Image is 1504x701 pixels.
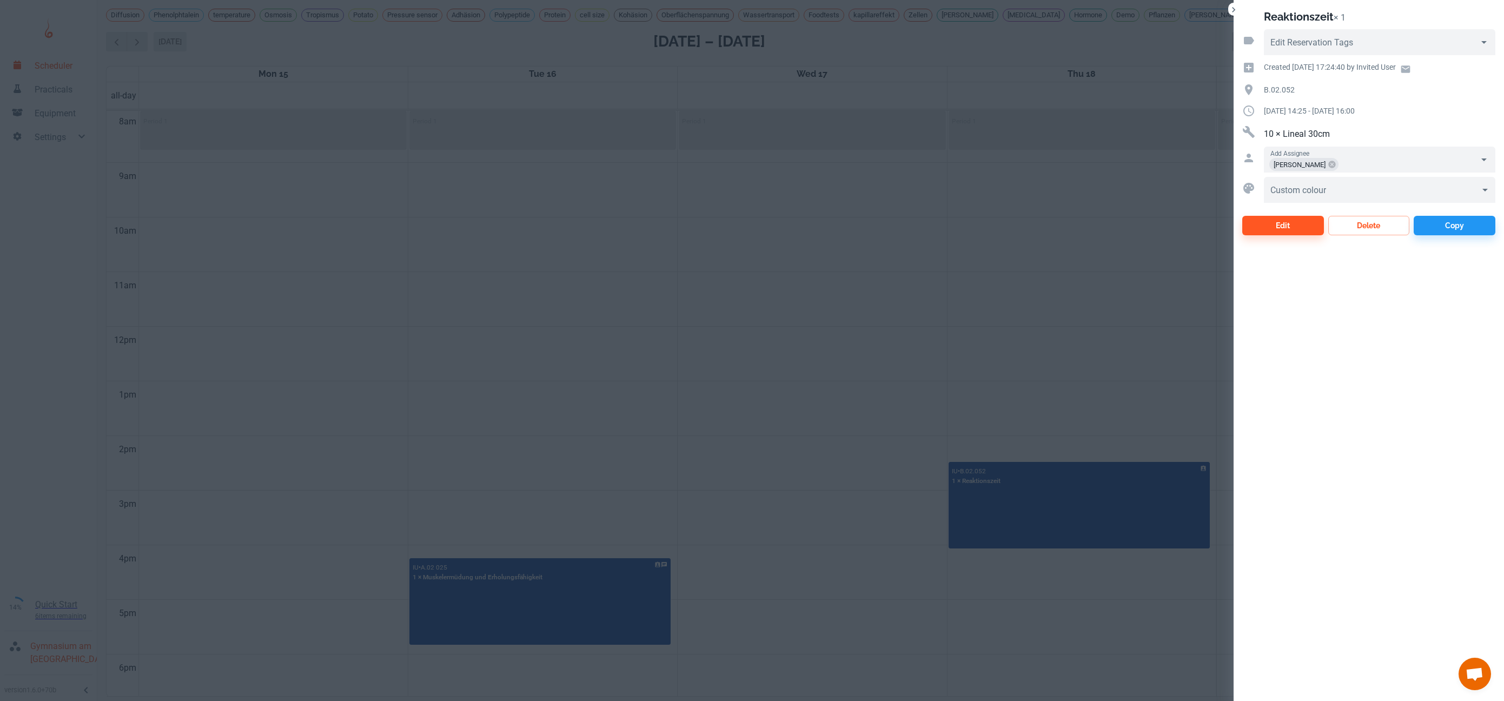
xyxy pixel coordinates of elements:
[1264,84,1495,96] p: B.02.052
[1476,152,1492,167] button: Open
[1242,216,1324,235] button: Edit
[1264,10,1334,23] h2: Reaktionszeit
[1242,104,1255,117] svg: Duration
[1228,4,1239,15] button: Close
[1396,59,1415,79] a: Email user
[1264,61,1396,73] p: Created [DATE] 17:24:40 by Invited User
[1269,158,1330,171] span: [PERSON_NAME]
[1459,658,1491,690] div: Chat öffnen
[1242,34,1255,47] svg: Reservation tags
[1264,128,1495,141] p: 10 × Lineal 30cm
[1242,125,1255,138] svg: Resources
[1328,216,1410,235] button: Delete
[1242,61,1255,74] svg: Creation time
[1264,105,1495,117] p: [DATE] 14:25 - [DATE] 16:00
[1242,151,1255,164] svg: Assigned to
[1270,149,1309,158] label: Add Assignee
[1264,177,1495,203] div: ​
[1334,12,1346,23] p: × 1
[1242,83,1255,96] svg: Location
[1269,158,1339,171] div: [PERSON_NAME]
[1476,35,1492,50] button: Open
[1414,216,1495,235] button: Copy
[1242,182,1255,195] svg: Custom colour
